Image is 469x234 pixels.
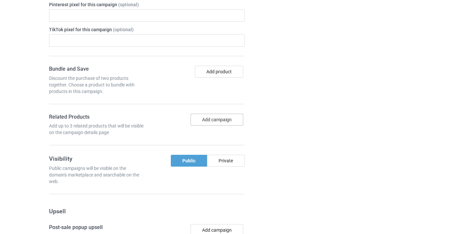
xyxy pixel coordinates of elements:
h4: Post-sale popup upsell [49,224,144,231]
div: Public campaigns will be visible on the domain's marketplace and searchable on the web. [49,165,144,185]
h4: Related Products [49,114,144,121]
button: Add campaign [191,114,243,126]
div: Private [207,155,245,167]
button: Add product [195,66,243,78]
h4: Bundle and Save [49,66,144,73]
div: Add up to 3 related products that will be visible on the campaign details page [49,123,144,136]
label: TikTok pixel for this campaign [49,26,245,33]
span: (optional) [118,2,139,7]
h3: Upsell [49,207,245,215]
span: (optional) [113,27,134,32]
div: Public [171,155,207,167]
h3: Visibility [49,155,144,162]
div: Discount the purchase of two products together. Choose a product to bundle with products in this ... [49,75,144,95]
label: Pinterest pixel for this campaign [49,1,245,8]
